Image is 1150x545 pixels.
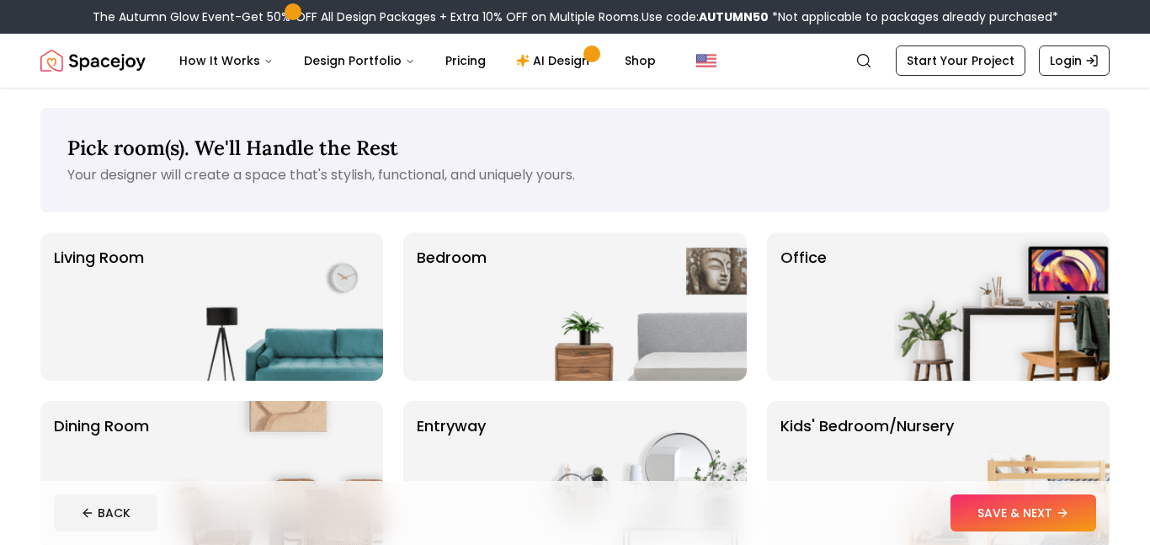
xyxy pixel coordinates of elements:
[699,8,769,25] b: AUTUMN50
[54,494,157,532] button: BACK
[769,8,1058,25] span: *Not applicable to packages already purchased*
[611,44,669,77] a: Shop
[1039,45,1110,76] a: Login
[780,246,827,367] p: Office
[93,8,1058,25] div: The Autumn Glow Event-Get 50% OFF All Design Packages + Extra 10% OFF on Multiple Rooms.
[780,414,954,536] p: Kids' Bedroom/Nursery
[432,44,499,77] a: Pricing
[166,44,669,77] nav: Main
[290,44,429,77] button: Design Portfolio
[40,44,146,77] img: Spacejoy Logo
[503,44,608,77] a: AI Design
[168,232,383,381] img: Living Room
[40,44,146,77] a: Spacejoy
[950,494,1096,532] button: SAVE & NEXT
[531,232,747,381] img: Bedroom
[67,135,398,161] span: Pick room(s). We'll Handle the Rest
[40,34,1110,88] nav: Global
[417,414,486,536] p: entryway
[696,51,716,71] img: United States
[896,45,1025,76] a: Start Your Project
[67,165,1083,185] p: Your designer will create a space that's stylish, functional, and uniquely yours.
[894,232,1110,381] img: Office
[417,246,487,367] p: Bedroom
[642,8,769,25] span: Use code:
[54,246,144,367] p: Living Room
[54,414,149,536] p: Dining Room
[166,44,287,77] button: How It Works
